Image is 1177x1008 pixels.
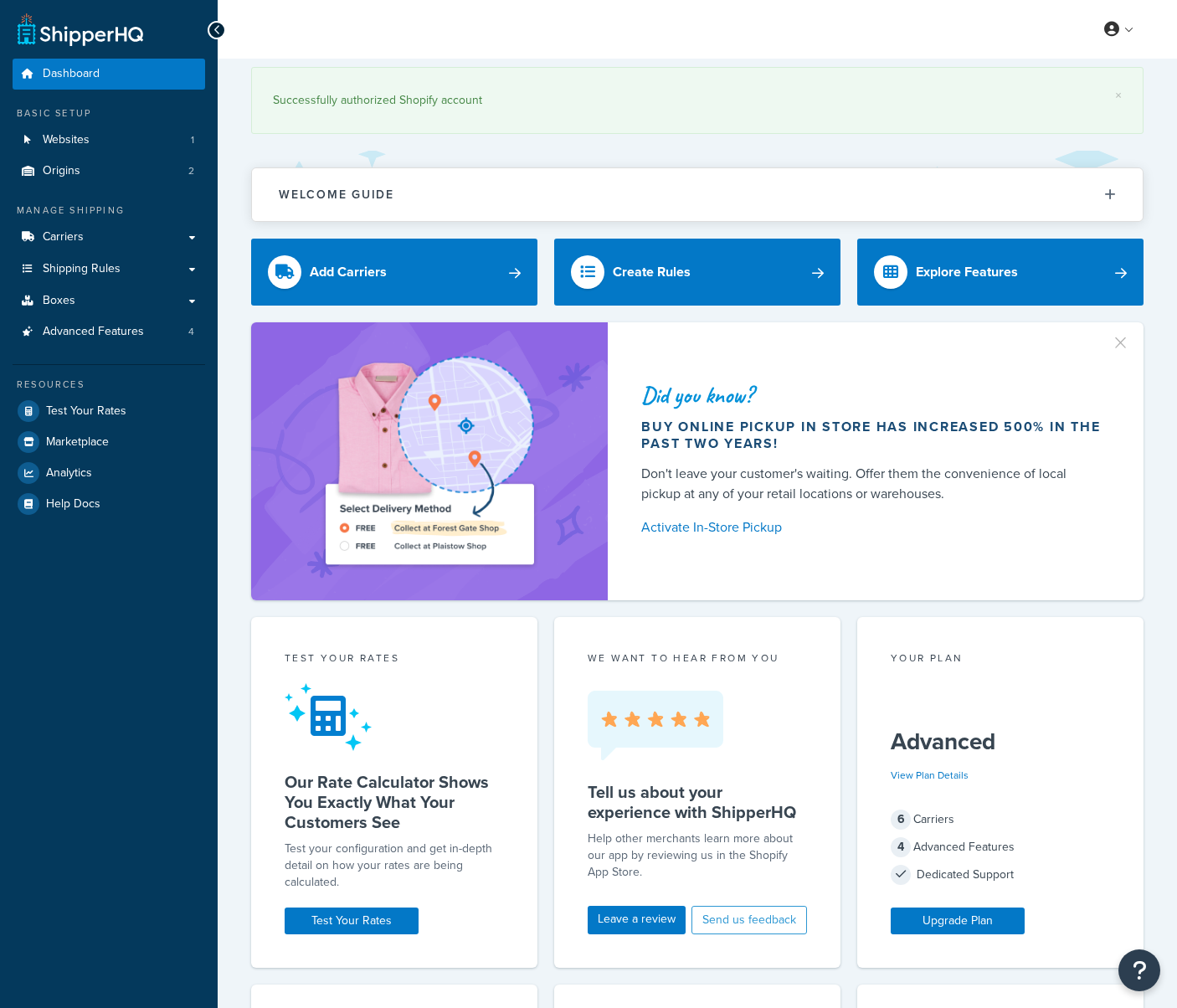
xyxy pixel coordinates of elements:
[188,164,194,178] span: 2
[43,262,121,276] span: Shipping Rules
[13,378,205,392] div: Resources
[13,285,205,316] a: Boxes
[891,808,1110,831] div: Carriers
[13,203,205,218] div: Manage Shipping
[43,133,90,147] span: Websites
[279,188,394,201] h2: Welcome Guide
[641,383,1103,407] div: Did you know?
[13,156,205,187] a: Origins2
[46,404,126,419] span: Test Your Rates
[285,651,504,670] div: Test your rates
[554,239,840,306] a: Create Rules
[43,294,75,308] span: Boxes
[13,156,205,187] li: Origins
[891,836,1110,859] div: Advanced Features
[273,89,1122,112] div: Successfully authorized Shopify account
[891,863,1110,887] div: Dedicated Support
[43,67,100,81] span: Dashboard
[278,347,581,575] img: ad-shirt-map-b0359fc47e01cab431d101c4b569394f6a03f54285957d908178d52f29eb9668.png
[188,325,194,339] span: 4
[891,908,1025,934] a: Upgrade Plan
[588,782,807,822] h5: Tell us about your experience with ShipperHQ
[916,260,1018,284] div: Explore Features
[13,427,205,457] a: Marketplace
[641,419,1103,452] div: Buy online pickup in store has increased 500% in the past two years!
[13,59,205,90] a: Dashboard
[891,810,911,830] span: 6
[285,772,504,832] h5: Our Rate Calculator Shows You Exactly What Your Customers See
[891,837,911,857] span: 4
[588,651,807,666] p: we want to hear from you
[46,497,100,512] span: Help Docs
[588,831,807,881] p: Help other merchants learn more about our app by reviewing us in the Shopify App Store.
[13,222,205,253] a: Carriers
[13,106,205,121] div: Basic Setup
[43,164,80,178] span: Origins
[891,728,1110,755] h5: Advanced
[588,906,686,934] a: Leave a review
[191,133,194,147] span: 1
[285,908,419,934] a: Test Your Rates
[13,125,205,156] a: Websites1
[691,906,807,934] button: Send us feedback
[43,230,84,244] span: Carriers
[613,260,691,284] div: Create Rules
[641,464,1103,504] div: Don't leave your customer's waiting. Offer them the convenience of local pickup at any of your re...
[641,516,1103,539] a: Activate In-Store Pickup
[252,168,1143,221] button: Welcome Guide
[1115,89,1122,102] a: ×
[285,841,504,891] div: Test your configuration and get in-depth detail on how your rates are being calculated.
[13,254,205,285] a: Shipping Rules
[46,435,109,450] span: Marketplace
[13,458,205,488] a: Analytics
[43,325,144,339] span: Advanced Features
[46,466,92,481] span: Analytics
[1118,949,1160,991] button: Open Resource Center
[891,651,1110,670] div: Your Plan
[857,239,1144,306] a: Explore Features
[310,260,387,284] div: Add Carriers
[13,316,205,347] li: Advanced Features
[13,396,205,426] a: Test Your Rates
[13,125,205,156] li: Websites
[13,316,205,347] a: Advanced Features4
[891,768,969,783] a: View Plan Details
[13,489,205,519] a: Help Docs
[251,239,537,306] a: Add Carriers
